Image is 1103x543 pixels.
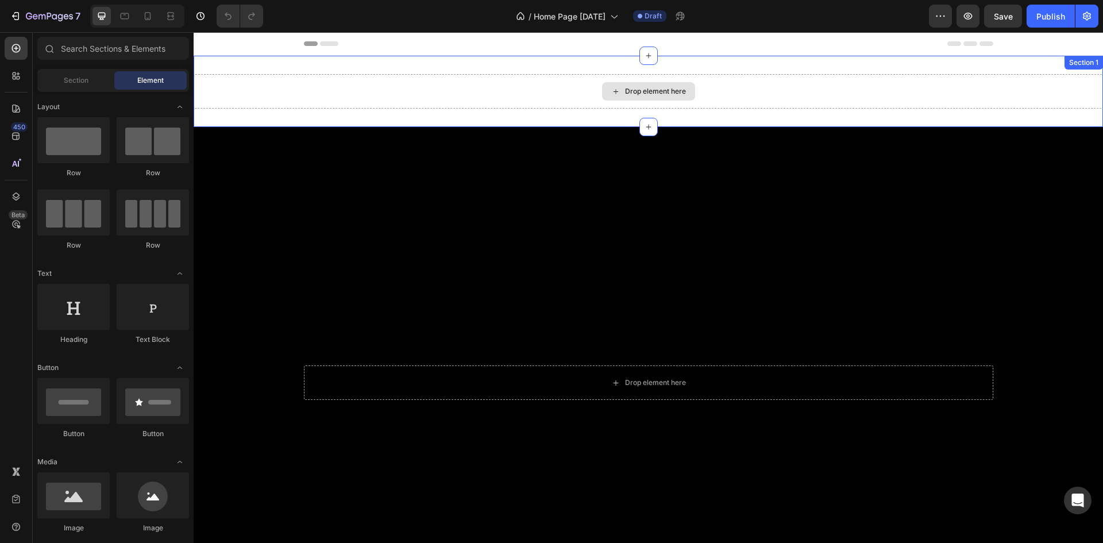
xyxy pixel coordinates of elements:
div: Heading [37,334,110,345]
div: Row [37,168,110,178]
div: Drop element here [431,55,492,64]
div: Text Block [117,334,189,345]
span: Layout [37,102,60,112]
span: Toggle open [171,359,189,377]
div: Row [117,168,189,178]
div: Image [37,523,110,533]
span: Toggle open [171,98,189,116]
div: Undo/Redo [217,5,263,28]
div: Publish [1036,10,1065,22]
span: Text [37,268,52,279]
span: Home Page [DATE] [534,10,606,22]
span: / [529,10,531,22]
span: Section [64,75,88,86]
div: Beta [9,210,28,219]
div: 450 [11,122,28,132]
button: Save [984,5,1022,28]
div: Row [117,240,189,251]
p: 7 [75,9,80,23]
span: Element [137,75,164,86]
span: Toggle open [171,264,189,283]
span: Button [37,363,59,373]
div: Drop element here [431,346,492,355]
div: Button [37,429,110,439]
span: Save [994,11,1013,21]
div: Button [117,429,189,439]
div: Image [117,523,189,533]
iframe: Design area [194,32,1103,543]
span: Media [37,457,57,467]
button: Publish [1027,5,1075,28]
div: Open Intercom Messenger [1064,487,1092,514]
span: Draft [645,11,662,21]
span: Toggle open [171,453,189,471]
button: 7 [5,5,86,28]
div: Section 1 [873,25,907,36]
div: Row [37,240,110,251]
input: Search Sections & Elements [37,37,189,60]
